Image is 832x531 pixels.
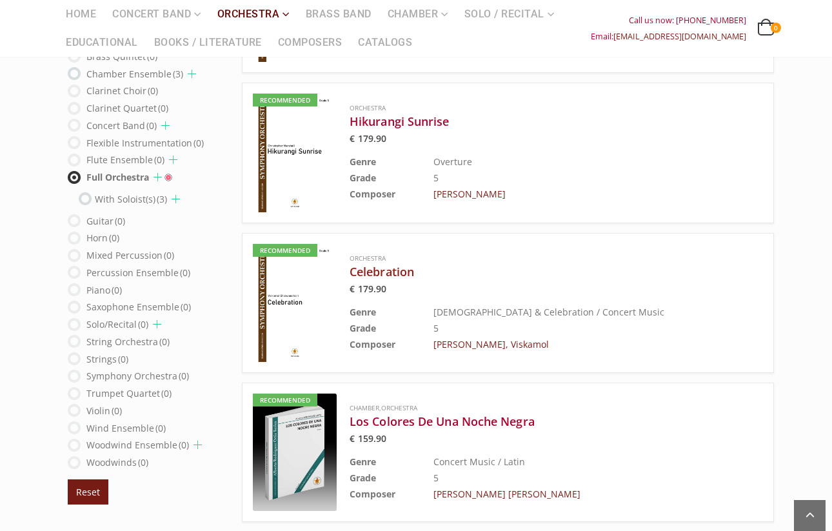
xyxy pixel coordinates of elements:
[350,306,376,318] b: Genre
[350,155,376,168] b: Genre
[253,244,317,257] div: Recommended
[350,172,376,184] b: Grade
[350,432,387,445] bdi: 159.90
[146,119,157,132] span: (0)
[115,215,125,227] span: (0)
[86,299,191,315] label: Saxophone Ensemble
[86,437,189,453] label: Woodwind Ensemble
[86,213,125,229] label: Guitar
[86,135,204,151] label: Flexible Instrumentation
[433,454,698,470] td: Concert Music / Latin
[350,472,376,484] b: Grade
[350,338,395,350] b: Composer
[154,173,162,181] a: Сhild list opener
[95,191,167,207] label: With Soloist(s)
[86,230,119,246] label: Horn
[350,488,395,500] b: Composer
[433,320,698,336] td: 5
[350,132,355,145] span: €
[253,94,337,212] a: Recommended
[433,170,698,186] td: 5
[86,265,190,281] label: Percussion Ensemble
[350,432,355,445] span: €
[68,479,108,505] button: Reset
[86,100,168,116] label: Clarinet Quartet
[86,385,172,401] label: Trumpet Quartet
[253,394,317,406] div: Recommended
[86,403,122,419] label: Violin
[350,403,698,414] span: ,
[179,370,189,382] span: (0)
[193,441,202,449] a: Сhild list opener
[164,174,172,181] img: Delete
[138,318,148,330] span: (0)
[164,249,174,261] span: (0)
[86,66,183,82] label: Chamber Ensemble
[771,23,781,33] span: 0
[350,283,387,295] bdi: 179.90
[86,152,164,168] label: Flute Ensemble
[350,456,376,468] b: Genre
[86,316,148,332] label: Solo/Recital
[253,394,337,511] a: Recommended
[86,420,166,436] label: Wind Ensemble
[172,195,180,203] a: Сhild list opener
[147,50,157,63] span: (0)
[188,70,196,78] a: Сhild list opener
[181,301,191,313] span: (0)
[112,405,122,417] span: (0)
[109,232,119,244] span: (0)
[173,68,183,80] span: (3)
[86,117,157,134] label: Concert Band
[613,31,746,42] a: [EMAIL_ADDRESS][DOMAIN_NAME]
[350,132,387,145] bdi: 179.90
[433,154,698,170] td: Overture
[350,264,698,279] a: Celebration
[86,169,149,185] label: Full Orchestra
[118,353,128,365] span: (0)
[180,266,190,279] span: (0)
[350,403,379,412] a: Chamber
[433,188,506,200] a: [PERSON_NAME]
[350,322,376,334] b: Grade
[153,320,161,328] a: Сhild list opener
[86,351,128,367] label: Strings
[350,254,386,263] a: Orchestra
[179,439,189,451] span: (0)
[350,114,698,129] a: Hikurangi Sunrise
[157,193,167,205] span: (3)
[350,188,395,200] b: Composer
[86,282,122,298] label: Piano
[350,414,698,429] a: Los Colores De Una Noche Negra
[86,368,189,384] label: Symphony Orchestra
[350,283,355,295] span: €
[433,338,549,350] a: [PERSON_NAME], Viskamol
[86,334,170,350] label: String Orchestra
[154,154,164,166] span: (0)
[138,456,148,468] span: (0)
[433,304,698,320] td: [DEMOGRAPHIC_DATA] & Celebration / Concert Music
[591,28,746,45] div: Email:
[148,85,158,97] span: (0)
[155,422,166,434] span: (0)
[381,403,417,412] a: Orchestra
[161,121,170,130] a: Сhild list opener
[193,137,204,149] span: (0)
[270,28,350,57] a: Composers
[169,155,177,164] a: Сhild list opener
[158,102,168,114] span: (0)
[58,28,146,57] a: Educational
[146,28,270,57] a: Books / Literature
[591,12,746,28] div: Call us now: [PHONE_NUMBER]
[253,244,337,363] a: Recommended
[350,103,386,112] a: Orchestra
[86,247,174,263] label: Mixed Percussion
[86,454,148,470] label: Woodwinds
[112,284,122,296] span: (0)
[253,94,317,106] div: Recommended
[86,83,158,99] label: Clarinet Choir
[161,387,172,399] span: (0)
